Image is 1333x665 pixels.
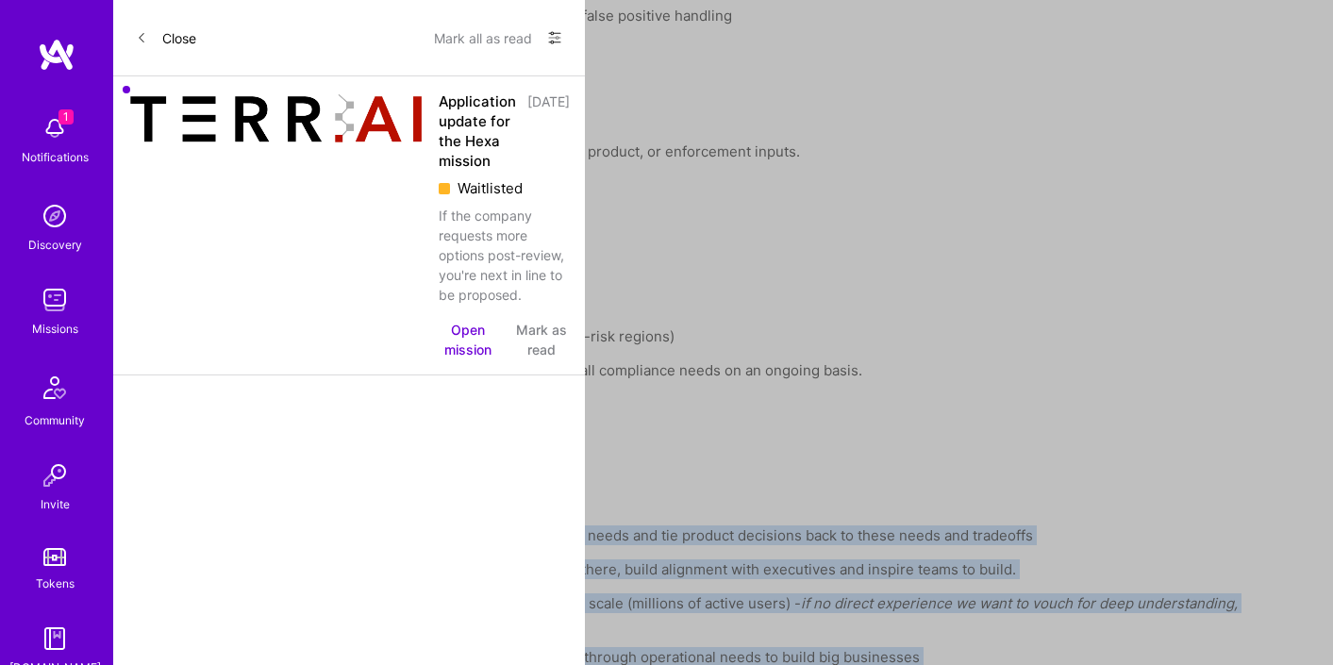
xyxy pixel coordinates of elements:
[439,178,570,198] div: Waitlisted
[36,574,75,593] div: Tokens
[128,91,424,144] img: Company Logo
[43,548,66,566] img: tokens
[38,38,75,72] img: logo
[36,109,74,147] img: bell
[439,91,516,171] div: Application update for the Hexa mission
[439,206,570,305] div: If the company requests more options post-review, you're next in line to be proposed.
[434,23,532,53] button: Mark all as read
[22,147,89,167] div: Notifications
[25,410,85,430] div: Community
[41,494,70,514] div: Invite
[439,320,497,359] button: Open mission
[28,235,82,255] div: Discovery
[32,365,77,410] img: Community
[58,109,74,125] span: 1
[512,320,570,359] button: Mark as read
[36,197,74,235] img: discovery
[136,23,196,53] button: Close
[36,281,74,319] img: teamwork
[36,457,74,494] img: Invite
[32,319,78,339] div: Missions
[36,620,74,657] img: guide book
[527,91,570,171] div: [DATE]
